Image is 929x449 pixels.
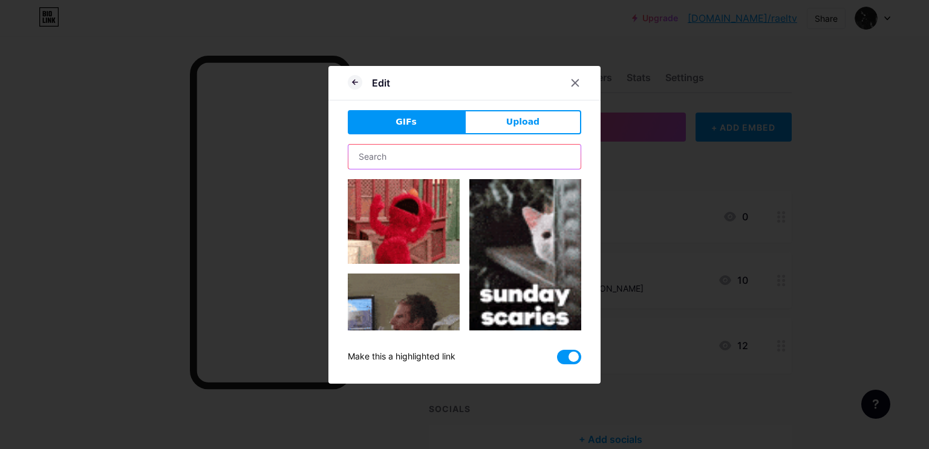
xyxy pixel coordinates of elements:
[464,110,581,134] button: Upload
[372,76,390,90] div: Edit
[348,179,460,264] img: Gihpy
[348,145,581,169] input: Search
[348,274,460,385] img: Gihpy
[348,110,464,134] button: GIFs
[469,179,581,335] img: Gihpy
[348,350,455,364] div: Make this a highlighted link
[396,116,417,128] span: GIFs
[506,116,539,128] span: Upload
